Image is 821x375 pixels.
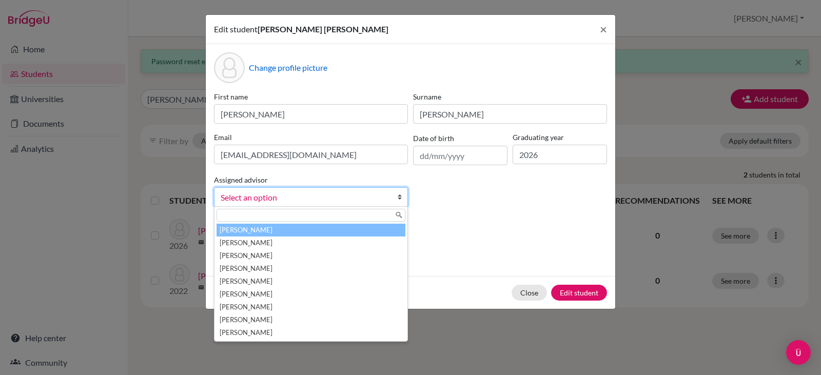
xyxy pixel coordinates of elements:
div: Open Intercom Messenger [786,340,811,365]
li: [PERSON_NAME] [217,236,405,249]
li: [PERSON_NAME] [217,249,405,262]
li: [PERSON_NAME] [217,224,405,236]
label: Assigned advisor [214,174,268,185]
li: [PERSON_NAME] [217,288,405,301]
div: Profile picture [214,52,245,83]
span: × [600,22,607,36]
li: [PERSON_NAME] [217,326,405,339]
li: [PERSON_NAME] [217,262,405,275]
li: [PERSON_NAME] [217,301,405,313]
li: [PERSON_NAME] [217,275,405,288]
label: Surname [413,91,607,102]
span: [PERSON_NAME] [PERSON_NAME] [258,24,388,34]
button: Edit student [551,285,607,301]
span: Edit student [214,24,258,34]
button: Close [512,285,547,301]
p: Parents [214,223,607,235]
span: Select an option [221,191,382,204]
input: dd/mm/yyyy [413,146,507,165]
label: Date of birth [413,133,454,144]
li: [PERSON_NAME] [217,313,405,326]
button: Close [592,15,615,44]
label: Email [214,132,408,143]
label: First name [214,91,408,102]
label: Graduating year [513,132,607,143]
